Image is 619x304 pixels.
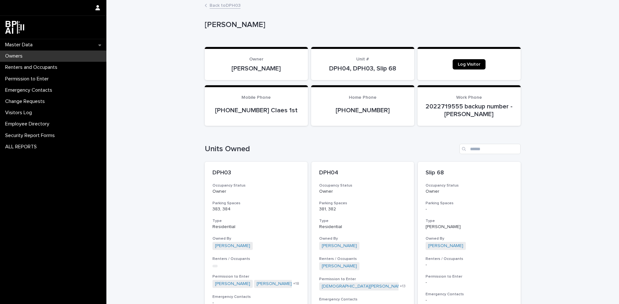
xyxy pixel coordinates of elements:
[293,282,299,286] span: + 18
[212,170,300,177] p: DPH03
[426,183,513,188] h3: Occupancy Status
[212,207,300,212] p: 383, 384
[426,189,513,194] p: Owner
[215,107,298,114] a: [PHONE_NUMBER] Claes 1st
[426,218,513,224] h3: Type
[319,207,407,212] p: 381, 382
[428,243,463,249] a: [PERSON_NAME]
[426,236,513,241] h3: Owned By
[212,183,300,188] h3: Occupancy Status
[400,284,406,288] span: + 13
[3,64,63,70] p: Renters and Occupants
[349,95,377,100] span: Home Phone
[319,224,407,230] p: Residential
[3,110,37,116] p: Visitors Log
[426,262,513,268] p: -
[426,292,513,297] h3: Emergency Contacts
[322,243,357,249] a: [PERSON_NAME]
[205,144,457,154] h1: Units Owned
[210,1,241,9] a: Back toDPH03
[215,281,250,287] a: [PERSON_NAME]
[212,274,300,279] h3: Permission to Enter
[426,170,513,177] p: Slip 68
[426,103,514,117] a: 2022719555 backup number - [PERSON_NAME]
[319,277,407,282] h3: Permission to Enter
[319,183,407,188] h3: Occupancy Status
[319,170,407,177] p: DPH04
[426,207,513,212] p: -
[212,256,300,262] h3: Renters / Occupants
[3,76,54,82] p: Permission to Enter
[212,201,300,206] h3: Parking Spaces
[215,243,250,249] a: [PERSON_NAME]
[212,189,300,194] p: Owner
[322,263,357,269] a: [PERSON_NAME]
[319,65,407,72] p: DPH04, DPH03, Slip 68
[3,42,38,48] p: Master Data
[3,53,28,59] p: Owners
[319,201,407,206] h3: Parking Spaces
[3,98,50,105] p: Change Requests
[241,95,271,100] span: Mobile Phone
[3,133,60,139] p: Security Report Forms
[426,224,513,230] p: [PERSON_NAME]
[212,218,300,224] h3: Type
[212,294,300,299] h3: Emergency Contacts
[319,297,407,302] h3: Emergency Contacts
[453,59,486,69] a: Log Visitor
[426,280,513,285] p: -
[426,274,513,279] h3: Permission to Enter
[426,256,513,262] h3: Renters / Occupants
[426,201,513,206] h3: Parking Spaces
[3,87,57,93] p: Emergency Contacts
[212,65,300,72] p: [PERSON_NAME]
[456,95,482,100] span: Work Phone
[257,281,292,287] a: [PERSON_NAME]
[319,236,407,241] h3: Owned By
[319,189,407,194] p: Owner
[336,107,390,114] a: [PHONE_NUMBER]
[205,20,518,30] p: [PERSON_NAME]
[3,144,42,150] p: ALL REPORTS
[458,62,480,67] span: Log Visitor
[249,57,263,61] span: Owner
[319,256,407,262] h3: Renters / Occupants
[459,144,521,154] input: Search
[322,284,405,289] a: [DEMOGRAPHIC_DATA][PERSON_NAME]
[319,218,407,224] h3: Type
[212,224,300,230] p: Residential
[5,21,24,34] img: dwgmcNfxSF6WIOOXiGgu
[426,298,513,303] p: -
[3,121,54,127] p: Employee Directory
[212,236,300,241] h3: Owned By
[356,57,369,61] span: Unit #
